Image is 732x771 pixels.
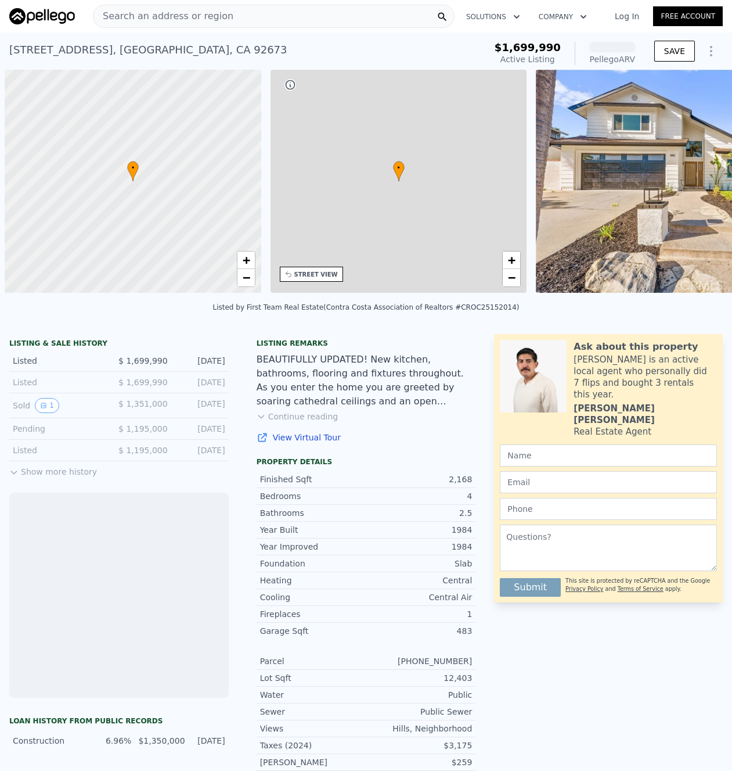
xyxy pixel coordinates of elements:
[500,471,717,493] input: Email
[257,411,338,422] button: Continue reading
[13,376,109,388] div: Listed
[366,756,472,768] div: $259
[508,253,515,267] span: +
[9,42,287,58] div: [STREET_ADDRESS] , [GEOGRAPHIC_DATA] , CA 92673
[366,524,472,536] div: 1984
[500,444,717,467] input: Name
[118,399,168,408] span: $ 1,351,000
[366,723,472,734] div: Hills, Neighborhood
[366,541,472,553] div: 1984
[237,269,255,286] a: Zoom out
[366,740,472,751] div: $3,175
[574,340,698,354] div: Ask about this property
[574,403,717,426] div: [PERSON_NAME] [PERSON_NAME]
[260,625,366,637] div: Garage Sqft
[653,6,723,26] a: Free Account
[366,591,472,603] div: Central Air
[366,608,472,620] div: 1
[138,735,181,747] div: $1,350,000
[589,53,636,65] div: Pellego ARV
[260,672,366,684] div: Lot Sqft
[237,252,255,269] a: Zoom in
[260,575,366,586] div: Heating
[457,6,529,27] button: Solutions
[500,55,555,64] span: Active Listing
[366,474,472,485] div: 2,168
[699,40,723,63] button: Show Options
[260,524,366,536] div: Year Built
[601,10,653,22] a: Log In
[500,498,717,520] input: Phone
[257,432,476,443] a: View Virtual Tour
[574,426,651,438] div: Real Estate Agent
[127,161,139,181] div: •
[9,716,229,726] div: Loan history from public records
[366,558,472,569] div: Slab
[503,269,520,286] a: Zoom out
[177,355,225,367] div: [DATE]
[508,270,515,285] span: −
[118,378,168,387] span: $ 1,699,990
[393,163,405,173] span: •
[260,591,366,603] div: Cooling
[495,41,561,53] span: $1,699,990
[242,253,250,267] span: +
[618,586,664,592] a: Terms of Service
[366,490,472,502] div: 4
[260,490,366,502] div: Bedrooms
[260,655,366,667] div: Parcel
[366,625,472,637] div: 483
[503,252,520,269] a: Zoom in
[393,161,405,181] div: •
[9,8,75,24] img: Pellego
[366,672,472,684] div: 12,403
[127,163,139,173] span: •
[654,41,695,62] button: SAVE
[366,689,472,701] div: Public
[188,735,225,747] div: [DATE]
[13,735,87,747] div: Construction
[177,376,225,388] div: [DATE]
[13,355,109,367] div: Listed
[94,735,131,747] div: 6.96%
[366,507,472,519] div: 2.5
[212,303,519,311] div: Listed by First Team Real Estate (Contra Costa Association of Realtors #CROC25152014)
[93,9,233,23] span: Search an address or region
[260,756,366,768] div: [PERSON_NAME]
[177,398,225,413] div: [DATE]
[260,541,366,553] div: Year Improved
[118,356,168,365] span: $ 1,699,990
[257,457,476,467] div: Property details
[565,586,603,592] a: Privacy Policy
[260,507,366,519] div: Bathrooms
[260,474,366,485] div: Finished Sqft
[500,578,561,597] button: Submit
[529,6,596,27] button: Company
[9,461,97,478] button: Show more history
[260,558,366,569] div: Foundation
[366,706,472,718] div: Public Sewer
[13,398,109,413] div: Sold
[294,270,338,279] div: STREET VIEW
[260,723,366,734] div: Views
[260,740,366,751] div: Taxes (2024)
[177,423,225,435] div: [DATE]
[565,573,717,597] div: This site is protected by reCAPTCHA and the Google and apply.
[574,354,717,400] div: [PERSON_NAME] is an active local agent who personally did 7 flips and bought 3 rentals this year.
[366,575,472,586] div: Central
[118,446,168,455] span: $ 1,195,000
[177,444,225,456] div: [DATE]
[260,689,366,701] div: Water
[9,339,229,350] div: LISTING & SALE HISTORY
[260,706,366,718] div: Sewer
[260,608,366,620] div: Fireplaces
[13,444,109,456] div: Listed
[13,423,109,435] div: Pending
[118,424,168,433] span: $ 1,195,000
[35,398,59,413] button: View historical data
[257,353,476,408] div: BEAUTIFULLY UPDATED! New kitchen, bathrooms, flooring and fixtures throughout. As you enter the h...
[257,339,476,348] div: Listing remarks
[242,270,250,285] span: −
[366,655,472,667] div: [PHONE_NUMBER]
